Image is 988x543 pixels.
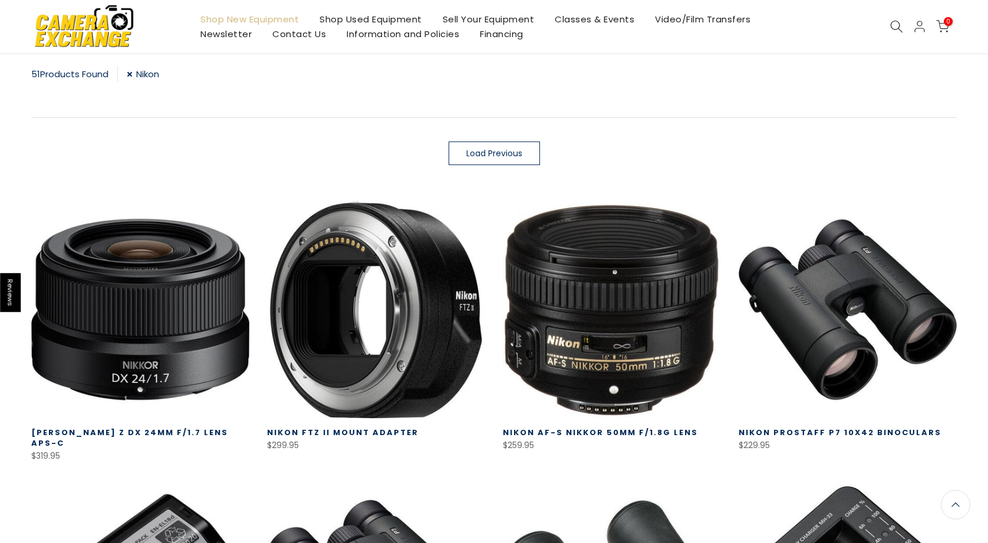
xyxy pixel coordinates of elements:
[944,17,953,26] span: 0
[31,427,228,449] a: [PERSON_NAME] Z DX 24mm f/1.7 Lens APS-C
[267,438,485,453] div: $299.95
[31,449,249,463] div: $319.95
[31,68,40,80] span: 51
[337,27,470,41] a: Information and Policies
[127,66,159,82] a: Nikon
[936,20,949,33] a: 0
[262,27,337,41] a: Contact Us
[432,12,545,27] a: Sell Your Equipment
[190,27,262,41] a: Newsletter
[190,12,309,27] a: Shop New Equipment
[309,12,433,27] a: Shop Used Equipment
[31,66,118,82] div: Products Found
[739,438,957,453] div: $229.95
[449,141,540,165] a: Load Previous
[645,12,761,27] a: Video/Film Transfers
[503,427,698,438] a: Nikon AF-S Nikkor 50mm F/1.8G Lens
[503,438,721,453] div: $259.95
[267,427,419,438] a: Nikon FTZ II Mount Adapter
[739,427,941,438] a: Nikon PROSTAFF P7 10x42 Binoculars
[545,12,645,27] a: Classes & Events
[466,149,522,157] span: Load Previous
[941,490,970,519] a: Back to the top
[470,27,534,41] a: Financing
